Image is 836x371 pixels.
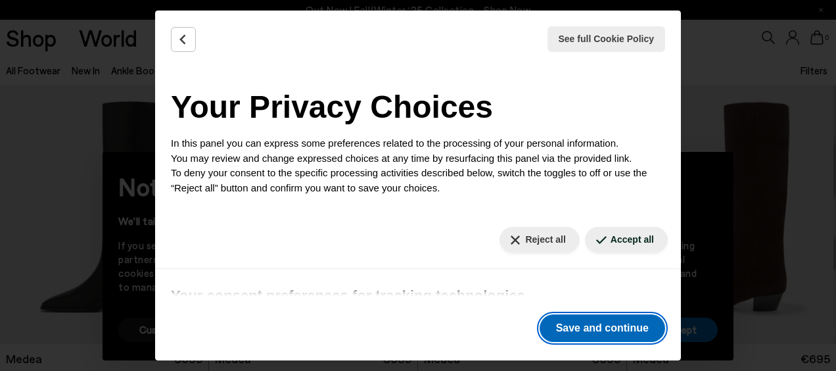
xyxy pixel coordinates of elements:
button: Back [171,27,196,52]
button: Save and continue [540,314,665,342]
span: See full Cookie Policy [559,32,655,46]
p: In this panel you can express some preferences related to the processing of your personal informa... [171,136,665,195]
button: Reject all [499,227,579,253]
button: Accept all [585,227,668,253]
h2: Your Privacy Choices [171,84,665,131]
h3: Your consent preferences for tracking technologies [171,285,665,307]
button: See full Cookie Policy [547,26,666,52]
